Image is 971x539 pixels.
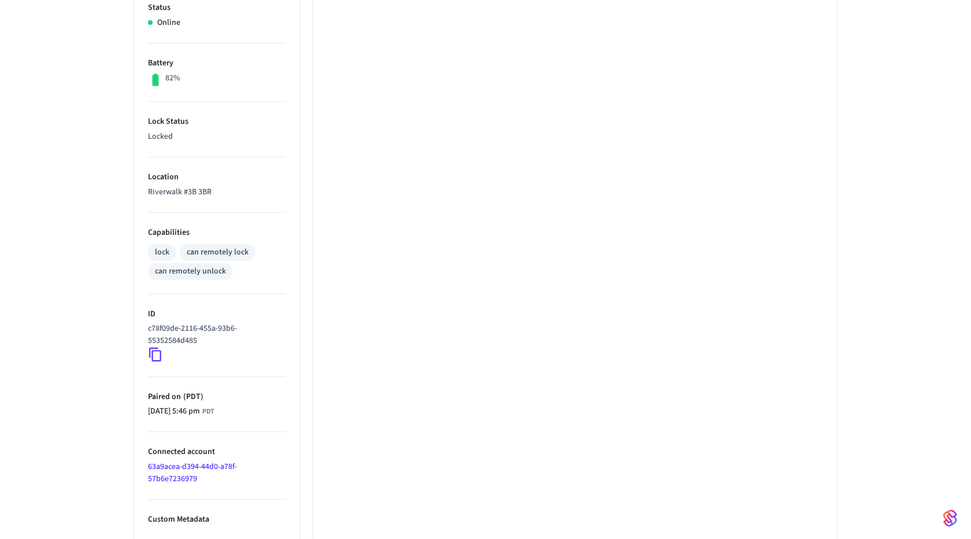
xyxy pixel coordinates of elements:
div: America/Vancouver [148,405,214,418]
p: 82% [165,72,180,84]
p: Paired on [148,391,286,403]
div: can remotely unlock [155,265,226,278]
div: can remotely lock [187,246,249,259]
p: Locked [148,131,286,143]
p: Battery [148,57,286,69]
div: lock [155,246,169,259]
p: Status [148,2,286,14]
p: Riverwalk #3B 3BR [148,186,286,198]
p: Custom Metadata [148,514,286,526]
img: SeamLogoGradient.69752ec5.svg [943,509,957,527]
p: Capabilities [148,227,286,239]
p: Lock Status [148,116,286,128]
p: Online [157,17,180,29]
a: 63a9acea-d394-44d0-a78f-57b6e7236979 [148,461,237,485]
p: ID [148,308,286,320]
p: Connected account [148,446,286,458]
span: ( PDT ) [181,391,203,403]
p: Location [148,171,286,183]
span: [DATE] 5:46 pm [148,405,200,418]
p: c78f09de-2116-455a-93b6-55352584d485 [148,323,281,347]
span: PDT [202,407,214,417]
